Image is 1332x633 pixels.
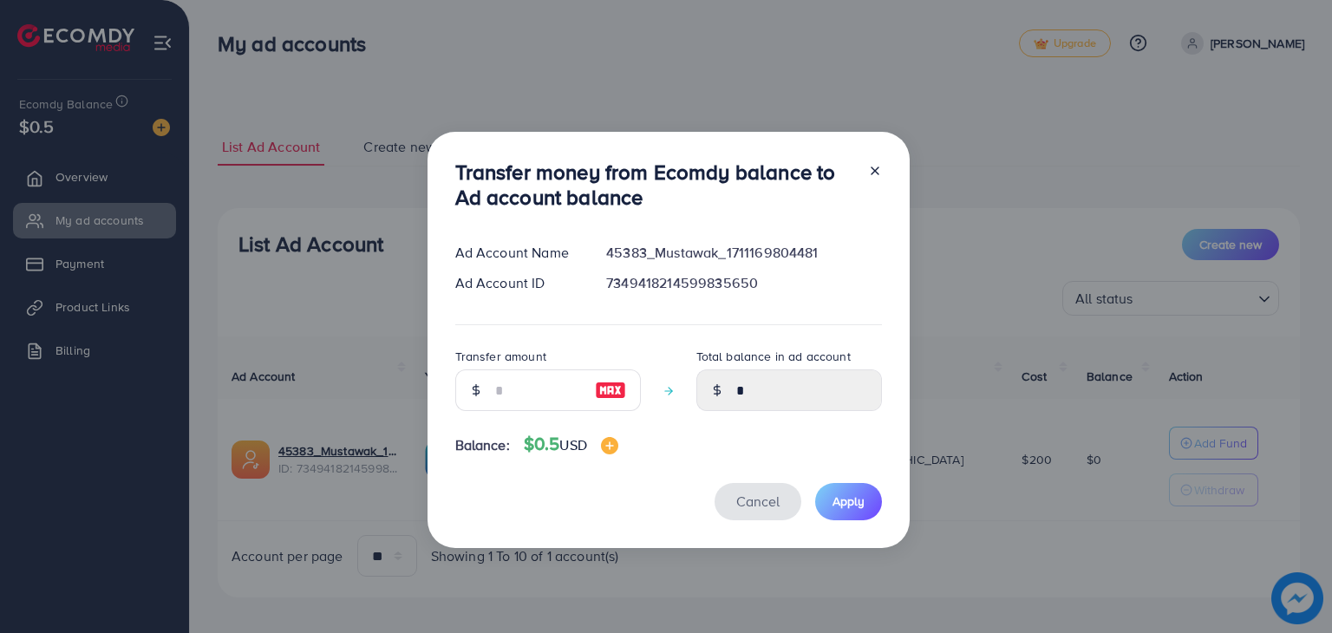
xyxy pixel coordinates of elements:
[455,160,854,210] h3: Transfer money from Ecomdy balance to Ad account balance
[441,273,593,293] div: Ad Account ID
[559,435,586,454] span: USD
[815,483,882,520] button: Apply
[441,243,593,263] div: Ad Account Name
[832,493,865,510] span: Apply
[601,437,618,454] img: image
[592,273,895,293] div: 7349418214599835650
[455,435,510,455] span: Balance:
[455,348,546,365] label: Transfer amount
[696,348,851,365] label: Total balance in ad account
[715,483,801,520] button: Cancel
[595,380,626,401] img: image
[592,243,895,263] div: 45383_Mustawak_1711169804481
[524,434,618,455] h4: $0.5
[736,492,780,511] span: Cancel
